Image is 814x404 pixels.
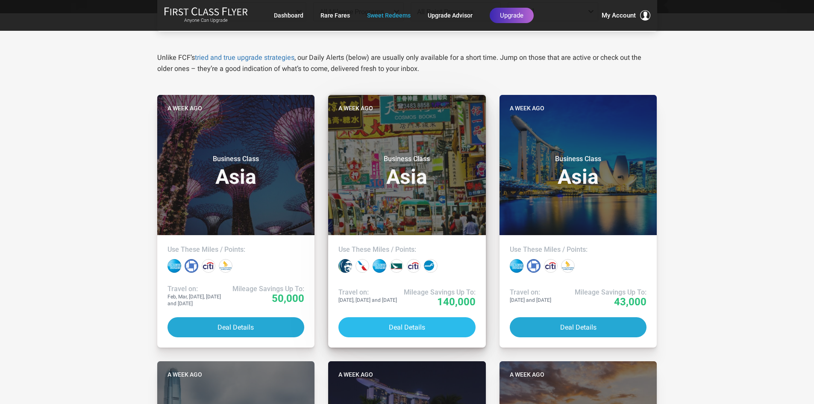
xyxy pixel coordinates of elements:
div: Chase points [185,259,198,273]
button: My Account [602,10,650,21]
a: Upgrade Advisor [428,8,473,23]
a: Dashboard [274,8,303,23]
div: Finnair Plus [424,259,438,273]
p: Unlike FCF’s , our Daily Alerts (below) are usually only available for a short time. Jump on thos... [157,52,657,74]
img: First Class Flyer [164,7,248,16]
div: Amex points [373,259,386,273]
span: My Account [602,10,636,21]
small: Business Class [525,155,632,163]
div: Citi points [544,259,558,273]
div: Cathay Pacific miles [390,259,403,273]
a: Sweet Redeems [367,8,411,23]
h3: Asia [168,155,305,187]
a: tried and true upgrade strategies [195,53,294,62]
a: A week agoBusiness ClassAsiaUse These Miles / Points:Travel on:[DATE], [DATE] and [DATE]Mileage S... [328,95,486,348]
a: Rare Fares [320,8,350,23]
time: A week ago [510,370,544,379]
h4: Use These Miles / Points: [168,245,305,254]
small: Anyone Can Upgrade [164,18,248,24]
a: First Class FlyerAnyone Can Upgrade [164,7,248,24]
a: Upgrade [490,8,534,23]
button: Deal Details [338,317,476,337]
time: A week ago [510,103,544,113]
button: Deal Details [510,317,647,337]
div: Chase points [527,259,541,273]
time: A week ago [168,370,202,379]
time: A week ago [338,370,373,379]
div: Singapore Airlines miles [219,259,232,273]
h3: Asia [510,155,647,187]
div: American miles [356,259,369,273]
h4: Use These Miles / Points: [510,245,647,254]
div: Amex points [510,259,523,273]
small: Business Class [182,155,289,163]
time: A week ago [338,103,373,113]
button: Deal Details [168,317,305,337]
div: Alaska miles [338,259,352,273]
small: Business Class [353,155,460,163]
a: A week agoBusiness ClassAsiaUse These Miles / Points:Travel on:[DATE] and [DATE]Mileage Savings U... [500,95,657,348]
a: A week agoBusiness ClassAsiaUse These Miles / Points:Travel on:Feb, Mar, [DATE], [DATE] and [DATE... [157,95,315,348]
div: Citi points [407,259,420,273]
h4: Use These Miles / Points: [338,245,476,254]
div: Singapore Airlines miles [561,259,575,273]
time: A week ago [168,103,202,113]
h3: Asia [338,155,476,187]
div: Citi points [202,259,215,273]
div: Amex points [168,259,181,273]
